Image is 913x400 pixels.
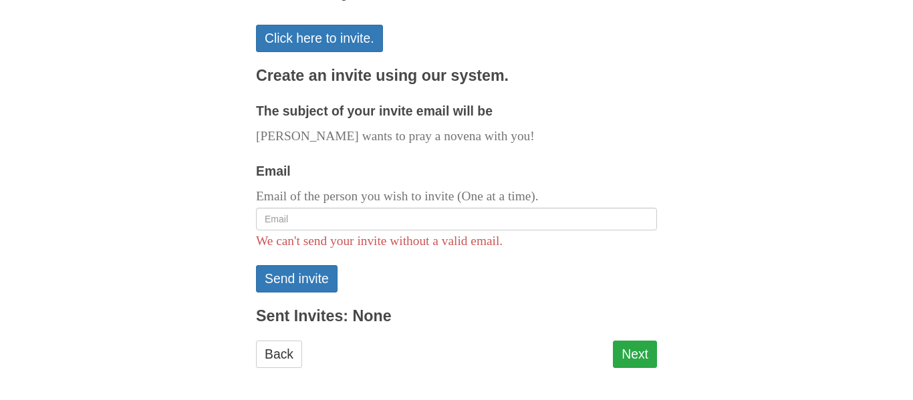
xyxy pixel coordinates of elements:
input: Email [256,208,657,230]
h3: Sent Invites: None [256,308,657,325]
a: Click here to invite. [256,25,383,52]
p: Email of the person you wish to invite (One at a time). [256,186,657,208]
a: Back [256,341,302,368]
a: Next [613,341,657,368]
p: [PERSON_NAME] wants to pray a novena with you! [256,126,657,148]
button: Send invite [256,265,338,292]
label: The subject of your invite email will be [256,100,493,122]
label: Email [256,160,291,182]
h3: Create an invite using our system. [256,67,657,85]
span: We can't send your invite without a valid email. [256,234,503,248]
